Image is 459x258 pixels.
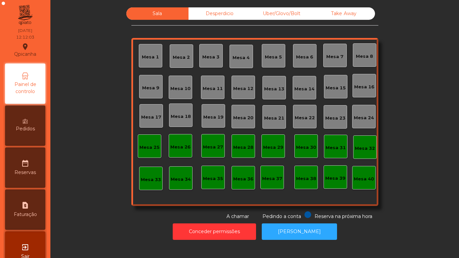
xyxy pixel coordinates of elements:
div: Mesa 28 [233,144,253,151]
div: Mesa 24 [354,115,374,121]
div: Mesa 31 [326,144,346,151]
div: Mesa 3 [202,54,219,60]
div: Uber/Glovo/Bolt [251,7,313,20]
div: Mesa 17 [141,114,161,121]
div: Qpicanha [14,42,36,58]
div: Mesa 16 [354,84,374,90]
div: Mesa 9 [142,85,159,91]
div: Mesa 40 [354,176,374,182]
div: Mesa 38 [296,175,316,182]
div: Mesa 15 [326,85,346,91]
div: Mesa 22 [295,115,315,121]
div: Mesa 23 [325,115,345,122]
i: location_on [21,43,29,51]
div: 12:12:03 [16,34,34,40]
div: Mesa 5 [265,54,282,60]
div: Mesa 32 [355,145,375,152]
div: Mesa 1 [142,54,159,60]
button: [PERSON_NAME] [262,223,337,240]
div: Mesa 6 [296,54,313,60]
div: Desperdicio [189,7,251,20]
div: Mesa 26 [170,144,191,150]
div: Mesa 27 [203,144,223,150]
div: Mesa 39 [325,175,345,182]
div: Mesa 33 [141,176,161,183]
div: Mesa 30 [296,144,316,151]
img: qpiato [17,3,33,27]
div: Mesa 2 [173,54,190,61]
button: Conceder permissões [173,223,256,240]
div: Mesa 7 [326,53,343,60]
div: Mesa 25 [139,144,160,151]
div: Mesa 14 [294,86,315,92]
i: date_range [21,159,29,167]
div: Mesa 21 [264,115,284,122]
div: Mesa 8 [356,53,373,60]
div: Mesa 12 [233,85,253,92]
div: Mesa 36 [233,176,253,182]
span: A chamar [226,213,249,219]
div: Mesa 34 [171,176,191,183]
div: Take Away [313,7,375,20]
div: Mesa 37 [262,175,282,182]
div: Mesa 19 [203,114,223,121]
div: Mesa 18 [171,113,191,120]
i: exit_to_app [21,243,29,251]
div: [DATE] [18,28,32,34]
div: Mesa 35 [203,175,223,182]
div: Mesa 20 [233,115,253,121]
span: Faturação [14,211,37,218]
span: Pedidos [16,125,35,132]
div: Mesa 29 [263,144,283,151]
div: Sala [126,7,189,20]
i: request_page [21,201,29,209]
span: Pedindo a conta [262,213,301,219]
span: Reserva na próxima hora [315,213,372,219]
div: Mesa 4 [233,54,250,61]
span: Painel de controlo [7,81,44,95]
div: Mesa 13 [264,86,284,92]
span: Reservas [14,169,36,176]
div: Mesa 10 [170,85,191,92]
div: Mesa 11 [203,85,223,92]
